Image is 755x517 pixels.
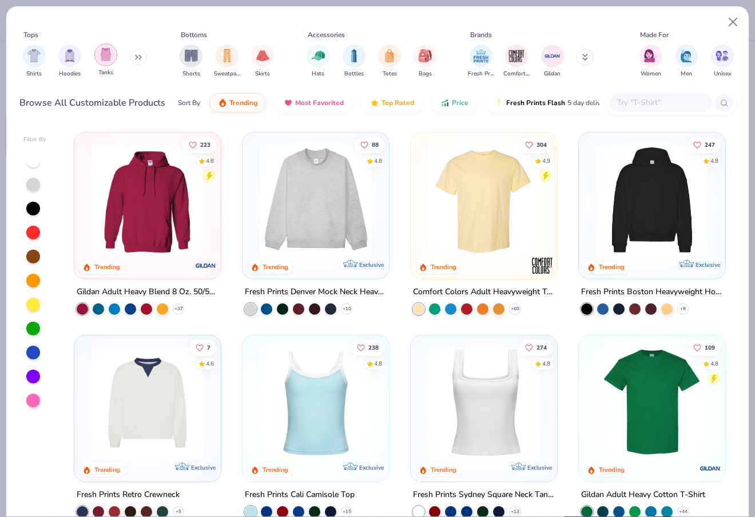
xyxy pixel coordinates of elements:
span: + 44 [678,508,687,515]
span: Exclusive [191,463,216,471]
span: Bags [419,70,432,78]
div: Accessories [308,30,345,40]
div: 4.8 [374,157,382,165]
div: filter for Shirts [23,45,46,78]
input: Try "T-Shirt" [616,96,704,109]
img: 63ed7c8a-03b3-4701-9f69-be4b1adc9c5f [545,347,669,459]
div: Filter By [23,135,46,144]
span: Exclusive [359,463,384,471]
img: most_fav.gif [284,98,293,107]
button: filter button [378,45,401,78]
span: + 60 [510,306,519,312]
button: filter button [343,45,365,78]
img: Comfort Colors Image [508,47,525,65]
span: Price [452,98,468,107]
img: Gildan logo [194,254,217,277]
span: 5 day delivery [567,97,610,110]
span: Exclusive [359,261,384,268]
button: filter button [503,45,530,78]
img: db319196-8705-402d-8b46-62aaa07ed94f [590,347,714,459]
span: + 9 [680,306,686,312]
button: Most Favorited [275,93,352,113]
div: filter for Comfort Colors [503,45,530,78]
img: trending.gif [218,98,227,107]
button: Like [688,137,721,153]
span: Shirts [26,70,42,78]
img: Shirts Image [27,49,41,62]
div: 4.8 [374,359,382,368]
span: Top Rated [382,98,414,107]
button: Like [519,339,553,355]
img: Unisex Image [716,49,729,62]
div: Fresh Prints Boston Heavyweight Hoodie [581,285,723,299]
div: filter for Gildan [541,45,564,78]
span: Exclusive [695,261,720,268]
img: 029b8af0-80e6-406f-9fdc-fdf898547912 [422,144,546,256]
span: Comfort Colors [503,70,530,78]
img: flash.gif [495,98,504,107]
button: filter button [711,45,734,78]
img: Shorts Image [185,49,198,62]
button: filter button [251,45,274,78]
span: 304 [537,142,547,147]
img: 94a2aa95-cd2b-4983-969b-ecd512716e9a [422,347,546,459]
button: filter button [468,45,494,78]
img: Totes Image [383,49,396,62]
span: 223 [201,142,211,147]
button: filter button [675,45,698,78]
span: Exclusive [527,463,552,471]
span: 88 [372,142,379,147]
button: Like [184,137,217,153]
span: Fresh Prints [468,70,494,78]
div: Tops [23,30,38,40]
button: Like [355,137,384,153]
img: 61d0f7fa-d448-414b-acbf-5d07f88334cb [378,347,501,459]
span: Hoodies [59,70,81,78]
button: Like [190,339,217,355]
img: 01756b78-01f6-4cc6-8d8a-3c30c1a0c8ac [86,144,209,256]
span: Most Favorited [295,98,344,107]
button: Fresh Prints Flash5 day delivery [486,93,618,113]
img: 91acfc32-fd48-4d6b-bdad-a4c1a30ac3fc [590,144,714,256]
button: filter button [541,45,564,78]
button: Close [722,11,744,33]
img: a90f7c54-8796-4cb2-9d6e-4e9644cfe0fe [378,144,501,256]
span: 109 [705,344,715,350]
button: Like [519,137,553,153]
span: Skirts [255,70,270,78]
div: Fresh Prints Denver Mock Neck Heavyweight Sweatshirt [245,285,387,299]
img: e55d29c3-c55d-459c-bfd9-9b1c499ab3c6 [545,144,669,256]
div: Brands [470,30,492,40]
img: Gildan Image [544,47,561,65]
span: + 5 [176,508,181,515]
div: 4.8 [710,359,718,368]
div: filter for Fresh Prints [468,45,494,78]
span: Women [641,70,661,78]
img: Women Image [644,49,657,62]
button: filter button [214,45,240,78]
div: filter for Sweatpants [214,45,240,78]
button: Trending [209,93,266,113]
div: Browse All Customizable Products [19,96,165,110]
div: filter for Shorts [180,45,202,78]
span: Hats [312,70,324,78]
span: Trending [229,98,257,107]
span: 7 [208,344,211,350]
img: Gildan logo [698,456,721,479]
div: Bottoms [181,30,207,40]
img: Hats Image [312,49,325,62]
div: filter for Bottles [343,45,365,78]
button: filter button [180,45,202,78]
span: 247 [705,142,715,147]
div: Sort By [178,98,200,108]
span: + 37 [174,306,183,312]
img: Hoodies Image [63,49,76,62]
img: Skirts Image [256,49,269,62]
div: 4.8 [206,157,214,165]
div: Fresh Prints Sydney Square Neck Tank Top [413,487,555,502]
span: + 15 [343,508,351,515]
button: filter button [639,45,662,78]
button: Price [432,93,477,113]
span: 274 [537,344,547,350]
button: filter button [414,45,437,78]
